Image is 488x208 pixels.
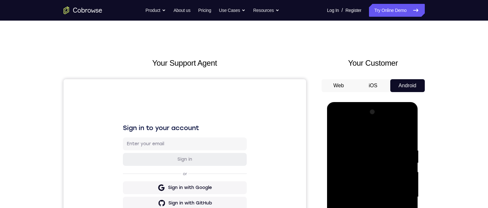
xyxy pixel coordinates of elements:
[356,79,390,92] button: iOS
[64,57,306,69] h2: Your Support Agent
[198,4,211,17] a: Pricing
[59,166,183,172] p: Don't have an account?
[102,136,151,143] div: Sign in with Intercom
[322,79,356,92] button: Web
[105,105,148,112] div: Sign in with Google
[345,4,361,17] a: Register
[109,167,155,171] a: Create a new account
[59,148,183,161] button: Sign in with Zendesk
[103,152,150,158] div: Sign in with Zendesk
[390,79,425,92] button: Android
[59,133,183,146] button: Sign in with Intercom
[322,57,425,69] h2: Your Customer
[342,6,343,14] span: /
[174,4,190,17] a: About us
[105,121,148,127] div: Sign in with GitHub
[219,4,245,17] button: Use Cases
[59,118,183,130] button: Sign in with GitHub
[59,102,183,115] button: Sign in with Google
[253,4,279,17] button: Resources
[327,4,339,17] a: Log In
[145,4,166,17] button: Product
[369,4,424,17] a: Try Online Demo
[118,92,125,97] p: or
[64,6,102,14] a: Go to the home page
